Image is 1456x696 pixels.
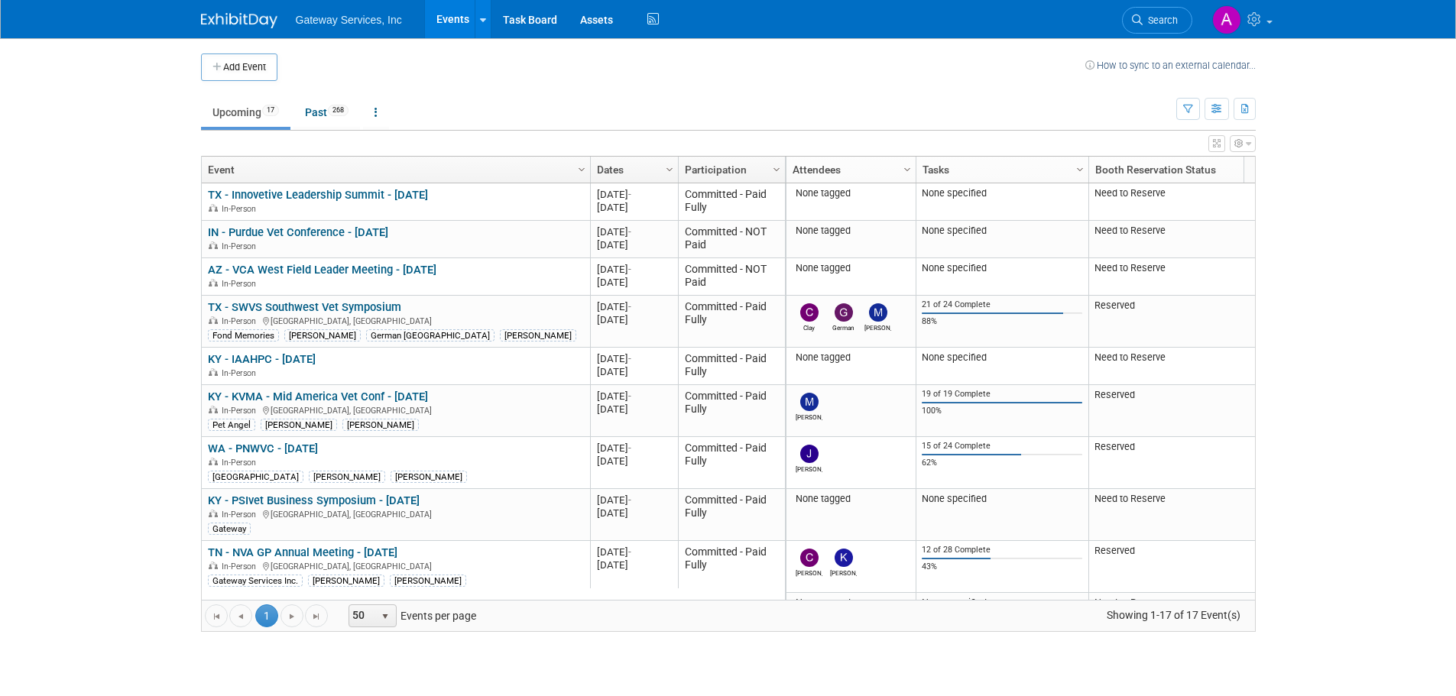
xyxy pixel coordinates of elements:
[597,390,671,403] div: [DATE]
[770,163,783,176] span: Column Settings
[678,437,785,489] td: Committed - Paid Fully
[1212,5,1241,34] img: Alyson Evans
[208,403,583,416] div: [GEOGRAPHIC_DATA], [GEOGRAPHIC_DATA]
[576,163,588,176] span: Column Settings
[296,14,402,26] span: Gateway Services, Inc
[222,368,261,378] span: In-Person
[1095,157,1316,183] a: Booth Reservation Status
[222,406,261,416] span: In-Person
[796,322,822,332] div: Clay Cass
[209,368,218,376] img: In-Person Event
[209,406,218,413] img: In-Person Event
[1092,604,1254,626] span: Showing 1-17 of 17 Event(s)
[1088,385,1326,437] td: Reserved
[678,541,785,593] td: Committed - Paid Fully
[597,300,671,313] div: [DATE]
[390,575,466,587] div: [PERSON_NAME]
[835,303,853,322] img: German Delgadillo
[208,314,583,327] div: [GEOGRAPHIC_DATA], [GEOGRAPHIC_DATA]
[678,348,785,385] td: Committed - Paid Fully
[391,471,467,483] div: [PERSON_NAME]
[1143,15,1178,26] span: Search
[280,604,303,627] a: Go to the next page
[1088,437,1326,489] td: Reserved
[208,523,251,535] div: Gateway
[678,221,785,258] td: Committed - NOT Paid
[208,157,580,183] a: Event
[1072,157,1088,180] a: Column Settings
[1088,296,1326,348] td: Reserved
[205,604,228,627] a: Go to the first page
[597,442,671,455] div: [DATE]
[869,303,887,322] img: Mellisa Baker
[208,390,428,403] a: KY - KVMA - Mid America Vet Conf - [DATE]
[1122,7,1192,34] a: Search
[222,562,261,571] span: In-Person
[597,225,671,238] div: [DATE]
[597,365,671,378] div: [DATE]
[597,507,671,520] div: [DATE]
[261,419,337,431] div: [PERSON_NAME]
[899,157,916,180] a: Column Settings
[310,610,323,623] span: Go to the last page
[208,263,436,277] a: AZ - VCA West Field Leader Meeting - [DATE]
[792,187,910,199] div: None tagged
[208,545,397,559] a: TN - NVA GP Annual Meeting - [DATE]
[628,189,631,200] span: -
[208,329,279,342] div: Fond Memories
[800,393,819,411] img: Miranda Osborne
[209,316,218,324] img: In-Person Event
[661,157,678,180] a: Column Settings
[628,494,631,506] span: -
[678,385,785,437] td: Committed - Paid Fully
[366,329,495,342] div: German [GEOGRAPHIC_DATA]
[597,188,671,201] div: [DATE]
[922,389,1082,400] div: 19 of 19 Complete
[305,604,328,627] a: Go to the last page
[284,329,361,342] div: [PERSON_NAME]
[768,157,785,180] a: Column Settings
[210,610,222,623] span: Go to the first page
[796,567,822,577] div: Chris Nelson
[1074,163,1086,176] span: Column Settings
[1088,221,1326,258] td: Need to Reserve
[208,188,428,202] a: TX - Innovetive Leadership Summit - [DATE]
[597,455,671,468] div: [DATE]
[796,411,822,421] div: Miranda Osborne
[222,316,261,326] span: In-Person
[796,463,822,473] div: Justine Burke
[597,201,671,214] div: [DATE]
[208,225,388,239] a: IN - Purdue Vet Conference - [DATE]
[209,204,218,212] img: In-Person Event
[922,441,1082,452] div: 15 of 24 Complete
[208,494,420,507] a: KY - PSIvet Business Symposium - [DATE]
[628,546,631,558] span: -
[922,225,1082,237] div: None specified
[830,567,857,577] div: Kara Sustic
[628,353,631,364] span: -
[222,458,261,468] span: In-Person
[792,262,910,274] div: None tagged
[800,303,819,322] img: Clay Cass
[293,98,360,127] a: Past268
[1088,593,1326,630] td: Need to Reserve
[597,276,671,289] div: [DATE]
[1088,541,1326,593] td: Reserved
[901,163,913,176] span: Column Settings
[922,545,1082,555] div: 12 of 28 Complete
[1088,489,1326,541] td: Need to Reserve
[922,597,1082,609] div: None specified
[222,279,261,289] span: In-Person
[329,604,491,627] span: Events per page
[922,316,1082,327] div: 88%
[308,575,384,587] div: [PERSON_NAME]
[792,225,910,237] div: None tagged
[678,489,785,541] td: Committed - Paid Fully
[262,105,279,116] span: 17
[573,157,590,180] a: Column Settings
[208,559,583,572] div: [GEOGRAPHIC_DATA], [GEOGRAPHIC_DATA]
[255,604,278,627] span: 1
[597,313,671,326] div: [DATE]
[628,390,631,402] span: -
[222,204,261,214] span: In-Person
